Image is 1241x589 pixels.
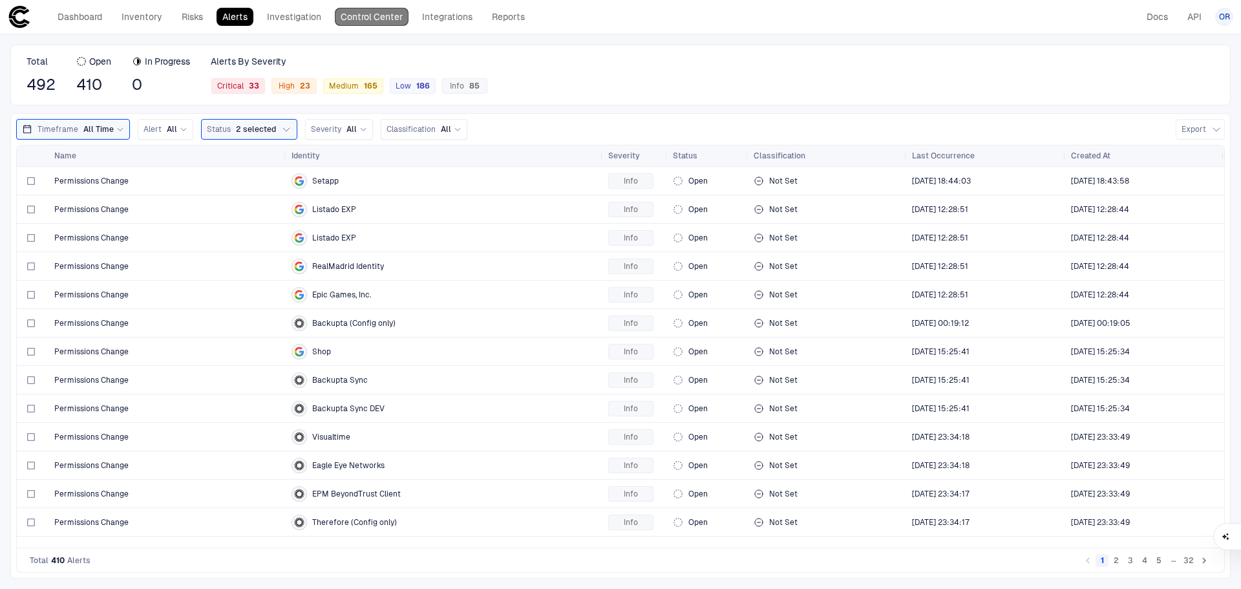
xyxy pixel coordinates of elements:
div: Not Set [754,197,902,222]
span: Total [27,56,48,67]
span: Timeframe [37,124,78,134]
span: Open [688,233,708,243]
span: EPM BeyondTrust Client [312,489,401,499]
div: 11/6/2025 21:34:17 (GMT+00:00 UTC) [912,517,970,528]
button: Go to page 4 [1138,554,1151,567]
span: Name [54,151,76,161]
span: Open [688,347,708,357]
a: Risks [176,8,209,26]
span: Backupta (Config only) [312,318,396,328]
span: Permissions Change [54,517,129,528]
button: Go to page 2 [1110,554,1123,567]
div: … [1167,554,1180,567]
span: Classification [387,124,436,134]
div: 12/6/2025 22:19:12 (GMT+00:00 UTC) [912,318,969,328]
div: 13/6/2025 10:28:44 (GMT+00:00 UTC) [1071,204,1129,215]
span: In Progress [145,56,190,67]
div: 13/6/2025 10:28:44 (GMT+00:00 UTC) [1071,290,1129,300]
span: Info [624,403,638,414]
a: Integrations [416,8,478,26]
div: Not Set [754,310,902,336]
span: [DATE] 15:25:34 [1071,347,1130,357]
span: Permissions Change [54,403,129,414]
span: [DATE] 00:19:12 [912,318,969,328]
div: 186 [411,81,430,91]
div: 11/6/2025 21:34:18 (GMT+00:00 UTC) [912,460,970,471]
span: Info [624,176,638,186]
span: [DATE] 12:28:44 [1071,233,1129,243]
span: Status [207,124,231,134]
span: Listado EXP [312,233,356,243]
span: Last Occurrence [912,151,975,161]
div: Not Set [754,396,902,422]
div: 165 [359,81,377,91]
span: Info [624,375,638,385]
div: 11/6/2025 21:34:18 (GMT+00:00 UTC) [912,432,970,442]
span: [DATE] 12:28:51 [912,261,968,272]
span: OR [1219,12,1230,22]
span: Total [30,555,48,566]
div: Not Set [754,339,902,365]
span: [DATE] 23:34:18 [912,432,970,442]
div: Not Set [754,282,902,308]
span: [DATE] 15:25:41 [912,375,970,385]
div: 13/6/2025 10:28:51 (GMT+00:00 UTC) [912,261,968,272]
span: Permissions Change [54,489,129,499]
button: Status2 selected [201,119,297,140]
span: [DATE] 15:25:41 [912,347,970,357]
span: Classification [754,151,805,161]
span: Permissions Change [54,176,129,186]
span: Info [624,432,638,442]
div: 12/6/2025 22:19:05 (GMT+00:00 UTC) [1071,318,1130,328]
div: 13/6/2025 10:28:51 (GMT+00:00 UTC) [912,204,968,215]
div: Not Set [754,253,902,279]
span: Therefore (Config only) [312,517,397,528]
span: Permissions Change [54,261,129,272]
span: [DATE] 23:33:49 [1071,432,1130,442]
span: Critical [217,81,259,91]
span: [DATE] 12:28:51 [912,290,968,300]
div: 13/6/2025 10:28:51 (GMT+00:00 UTC) [912,233,968,243]
span: Open [688,318,708,328]
div: 11/6/2025 21:34:17 (GMT+00:00 UTC) [912,489,970,499]
button: Go to page 5 [1152,554,1165,567]
div: 11/6/2025 21:33:49 (GMT+00:00 UTC) [1071,517,1130,528]
span: [DATE] 12:28:51 [912,233,968,243]
span: High [279,81,310,91]
div: 12/6/2025 13:25:34 (GMT+00:00 UTC) [1071,403,1130,414]
button: OR [1215,8,1233,26]
a: Reports [486,8,531,26]
a: Docs [1141,8,1174,26]
div: 11/6/2025 21:33:49 (GMT+00:00 UTC) [1071,460,1130,471]
span: [DATE] 00:19:05 [1071,318,1130,328]
span: Open [688,460,708,471]
span: Info [624,261,638,272]
div: 13/6/2025 10:28:44 (GMT+00:00 UTC) [1071,233,1129,243]
span: [DATE] 15:25:34 [1071,375,1130,385]
span: 410 [51,555,65,566]
span: Permissions Change [54,432,129,442]
span: [DATE] 18:43:58 [1071,176,1129,186]
span: Open [688,290,708,300]
span: Open [688,375,708,385]
div: Not Set [754,168,902,194]
span: All [441,124,451,134]
span: Info [624,517,638,528]
span: [DATE] 12:28:44 [1071,290,1129,300]
div: 11/6/2025 21:33:49 (GMT+00:00 UTC) [1071,489,1130,499]
a: API [1182,8,1207,26]
span: Created At [1071,151,1110,161]
span: Shop [312,347,331,357]
span: [DATE] 12:28:44 [1071,261,1129,272]
span: Setapp [312,176,339,186]
span: Permissions Change [54,318,129,328]
span: [DATE] 18:44:03 [912,176,971,186]
div: Not Set [754,225,902,251]
div: 13/6/2025 10:28:51 (GMT+00:00 UTC) [912,290,968,300]
span: Status [673,151,697,161]
span: [DATE] 15:25:34 [1071,403,1130,414]
div: Not Set [754,367,902,393]
span: Open [688,517,708,528]
a: Investigation [261,8,327,26]
span: Epic Games, Inc. [312,290,371,300]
